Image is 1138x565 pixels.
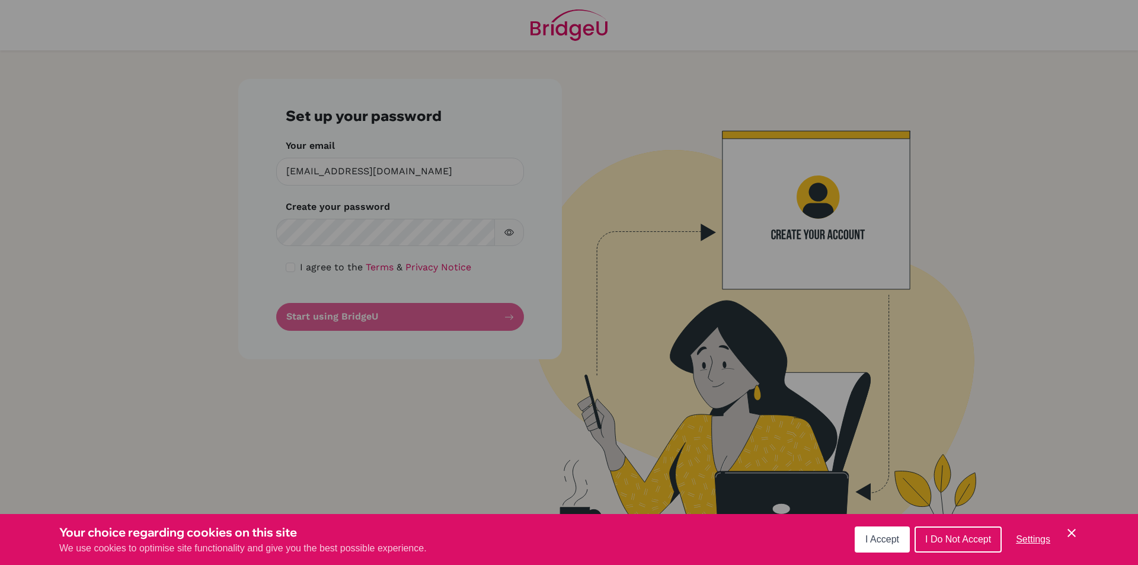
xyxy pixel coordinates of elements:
[855,526,910,553] button: I Accept
[59,523,427,541] h3: Your choice regarding cookies on this site
[59,541,427,556] p: We use cookies to optimise site functionality and give you the best possible experience.
[865,534,899,544] span: I Accept
[1065,526,1079,540] button: Save and close
[1006,528,1060,551] button: Settings
[925,534,991,544] span: I Do Not Accept
[915,526,1002,553] button: I Do Not Accept
[1016,534,1050,544] span: Settings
